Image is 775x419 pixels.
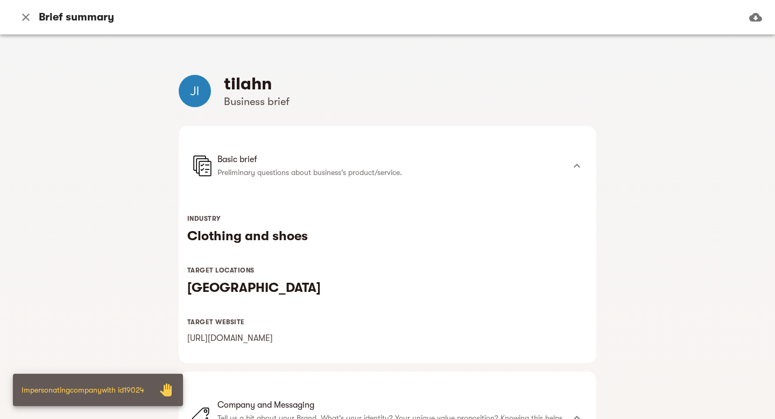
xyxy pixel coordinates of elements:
[179,75,211,107] img: tvqtMCI3R92JAmaHQHce
[187,333,273,343] a: [URL][DOMAIN_NAME]
[187,279,588,296] h5: [GEOGRAPHIC_DATA]
[39,10,114,24] h6: Brief summary
[187,215,221,222] span: INDUSTRY
[192,155,213,177] img: basicBrief.svg
[187,318,245,326] span: TARGET WEBSITE
[187,227,588,245] h5: Clothing and shoes
[217,166,564,179] p: Preliminary questions about business's product/service.
[224,73,290,95] h4: tilahn
[153,377,179,403] span: Stop Impersonation
[187,267,255,274] span: TARGET LOCATIONS
[217,153,564,166] span: Basic brief
[179,126,596,206] div: Basic briefPreliminary questions about business's product/service.
[153,377,179,403] button: Close
[224,95,290,109] h6: Business brief
[217,399,564,411] span: Company and Messaging
[22,386,144,394] span: Impersonating company with id 19024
